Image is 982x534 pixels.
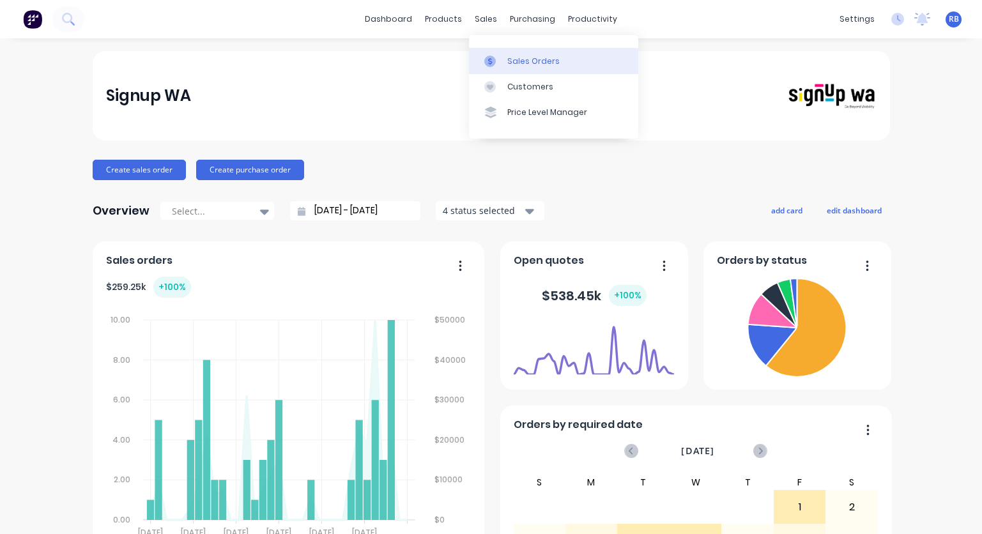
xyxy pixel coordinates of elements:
tspan: $10000 [435,474,463,485]
a: Price Level Manager [469,100,638,125]
tspan: 6.00 [113,394,130,405]
tspan: $20000 [435,434,465,445]
span: Orders by status [717,253,807,268]
a: Customers [469,74,638,100]
img: Factory [23,10,42,29]
div: T [617,475,670,490]
span: RB [949,13,959,25]
div: Overview [93,198,150,224]
div: $ 259.25k [106,277,191,298]
div: T [721,475,774,490]
button: add card [763,202,811,218]
div: Sales Orders [507,56,560,67]
div: products [418,10,468,29]
tspan: 0.00 [113,514,130,525]
div: + 100 % [153,277,191,298]
div: + 100 % [609,285,647,306]
tspan: 10.00 [111,314,130,325]
div: W [670,475,722,490]
div: F [774,475,826,490]
tspan: 8.00 [113,354,130,365]
tspan: $30000 [435,394,465,405]
div: Customers [507,81,553,93]
tspan: $0 [435,514,445,525]
span: [DATE] [681,444,714,458]
tspan: $50000 [435,314,466,325]
div: purchasing [503,10,562,29]
tspan: $40000 [435,354,466,365]
tspan: 2.00 [114,474,130,485]
button: Create sales order [93,160,186,180]
div: Signup WA [106,83,191,109]
div: 1 [774,491,825,523]
div: productivity [562,10,624,29]
tspan: 4.00 [112,434,130,445]
div: settings [833,10,881,29]
button: Create purchase order [196,160,304,180]
span: Open quotes [514,253,584,268]
button: edit dashboard [818,202,890,218]
button: 4 status selected [436,201,544,220]
span: Sales orders [106,253,173,268]
div: S [513,475,565,490]
div: M [565,475,618,490]
div: 4 status selected [443,204,523,217]
img: Signup WA [786,82,876,110]
div: 2 [826,491,877,523]
div: sales [468,10,503,29]
a: dashboard [358,10,418,29]
div: Price Level Manager [507,107,587,118]
div: $ 538.45k [542,285,647,306]
a: Sales Orders [469,48,638,73]
div: S [825,475,878,490]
